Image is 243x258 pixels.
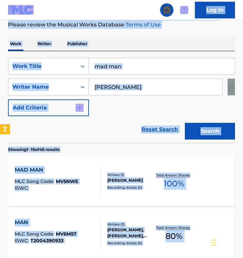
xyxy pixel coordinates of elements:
a: MAD MANMLC Song Code:MV5NWEISWC:Writers (1)[PERSON_NAME]Recording Artists (0)Total Known Shares:100% [8,156,235,206]
div: Writers ( 1 ) [107,172,155,177]
span: T2004390933 [30,238,64,244]
div: Recording Artists ( 0 ) [107,185,155,190]
p: Please review the Musical Works Database [8,21,235,29]
div: MAN [15,219,77,227]
div: Recording Artists ( 0 ) [107,241,155,246]
img: MLC Logo [8,5,34,15]
a: Public Search [160,3,173,17]
span: MLC Song Code : [15,178,56,184]
div: MAD MAN [15,166,78,174]
div: [PERSON_NAME], [PERSON_NAME], [PERSON_NAME] [107,227,155,239]
span: 80 % [165,230,183,242]
img: help [180,6,188,14]
div: [PERSON_NAME] [107,177,155,183]
div: Drag [212,233,216,253]
div: Work Title [12,62,73,70]
button: Add Criteria [8,99,89,116]
p: Publisher [65,37,89,51]
div: Writer Name [12,83,73,91]
span: ISWC : [15,238,30,244]
img: Delete Criterion [228,79,235,95]
img: 9d2ae6d4665cec9f34b9.svg [76,104,84,112]
div: Writers ( 3 ) [107,222,155,227]
a: Terms of Use [124,21,161,28]
p: Showing 1 - 10 of 45 results [8,147,59,153]
span: MV5NWE [56,178,78,184]
button: Search [185,123,235,140]
p: Writer [35,37,53,51]
form: Search Form [8,58,235,143]
span: ISWC : [15,185,30,191]
p: Work [8,37,23,51]
a: Log In [195,2,235,18]
span: MLC Song Code : [15,231,56,237]
p: Total Known Shares: [156,173,192,178]
iframe: Chat Widget [210,226,243,258]
p: Total Known Shares: [156,225,192,230]
span: MV6M57 [56,231,77,237]
span: 100 % [164,178,184,190]
img: search [163,6,171,14]
div: Help [177,3,191,17]
a: Reset Search [138,122,181,137]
